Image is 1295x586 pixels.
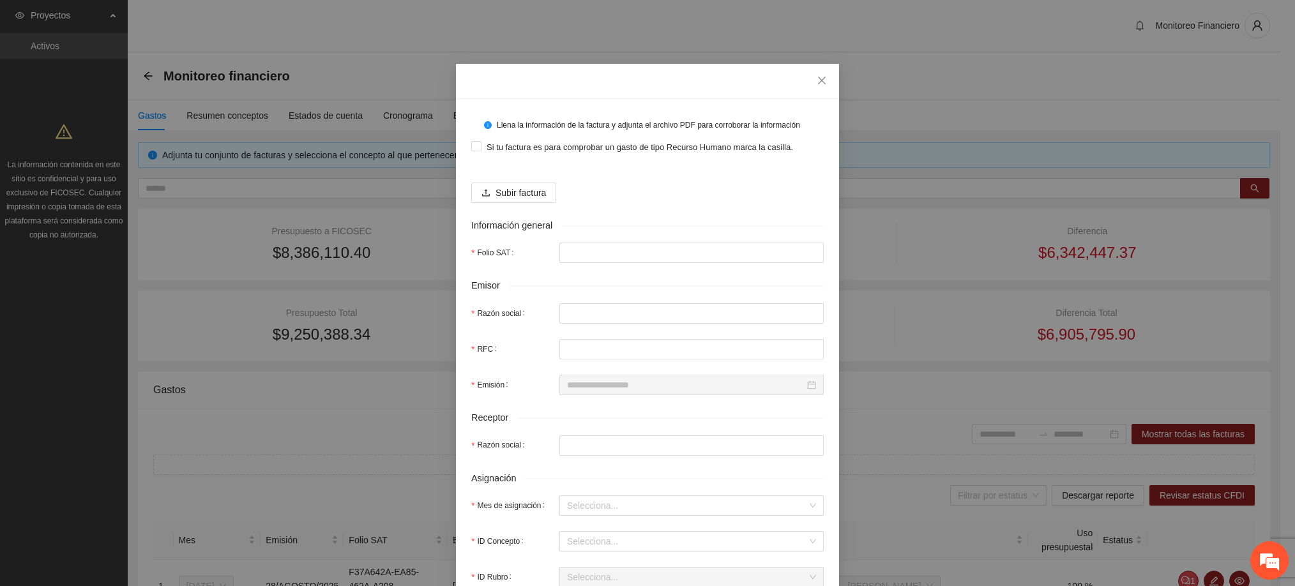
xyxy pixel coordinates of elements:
label: Razón social: [471,303,530,324]
button: uploadSubir factura [471,183,556,203]
input: RFC: [559,339,824,359]
span: info-circle [484,121,492,129]
label: RFC: [471,339,501,359]
input: Razón social: [559,303,824,324]
span: Receptor [471,410,518,425]
span: Asignación [471,471,526,486]
label: Emisión: [471,375,513,395]
input: Emisión: [567,378,805,392]
span: Información general [471,218,562,233]
span: Si tu factura es para comprobar un gasto de tipo Recurso Humano marca la casilla. [481,141,798,154]
span: Emisor [471,278,509,293]
span: close [817,75,827,86]
input: Folio SAT: [559,243,824,263]
button: Close [805,64,839,98]
label: Razón social: [471,435,530,456]
span: uploadSubir factura [471,188,556,198]
input: ID Concepto: [567,532,807,551]
input: Razón social: [559,435,824,456]
span: Subir factura [496,186,546,200]
label: Folio SAT: [471,243,519,263]
div: Llena la información de la factura y adjunta el archivo PDF para corroborar la información [497,119,814,131]
label: ID Concepto: [471,531,529,552]
label: Mes de asignación: [471,495,550,516]
span: upload [481,188,490,199]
